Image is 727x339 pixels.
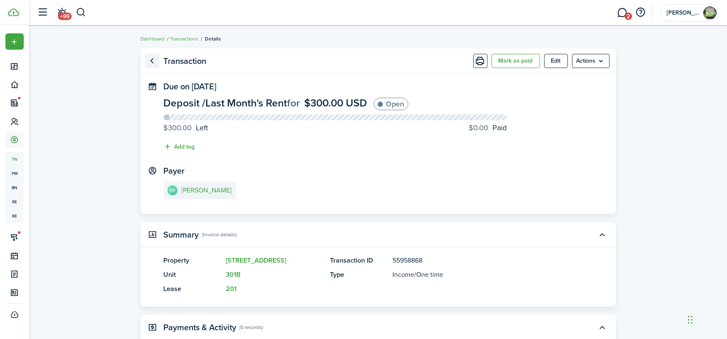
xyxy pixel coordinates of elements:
menu-btn: Actions [572,54,610,68]
panel-main-description: / [393,270,568,280]
button: Search [76,5,86,20]
span: Income [393,270,415,279]
a: Notifications [54,2,70,23]
panel-main-title: Unit [164,270,222,280]
panel-main-body: Toggle accordion [141,256,616,306]
span: +99 [58,13,72,20]
panel-main-title: Payments & Activity [164,323,237,332]
img: TenantCloud [8,8,19,16]
a: re [5,209,24,223]
iframe: Chat Widget [685,299,727,339]
span: $300.00 USD [305,95,367,111]
button: Toggle accordion [595,320,610,334]
button: Mark as paid [492,54,540,68]
div: Drag [688,307,693,332]
a: 201 [226,284,237,293]
span: Rob [667,10,700,16]
button: Open menu [5,33,24,50]
button: Open resource center [634,5,648,20]
panel-main-subtitle: (0 records) [240,324,263,331]
span: Deposit / Last Month's Rent [164,95,287,111]
progress-caption-label-value: $300.00 [164,122,192,134]
a: pm [5,166,24,180]
button: Open menu [572,54,610,68]
panel-main-title: Type [330,270,389,280]
a: Messaging [615,2,630,23]
a: Transactions [170,35,199,43]
span: One time [417,270,444,279]
a: SM[PERSON_NAME] [164,182,236,199]
status: Open [374,98,408,110]
panel-main-title: Transaction ID [330,256,389,266]
panel-main-title: Summary [164,230,199,240]
a: Go back [145,54,159,68]
a: tn [5,152,24,166]
img: Rob [703,6,717,20]
span: for [287,95,300,111]
a: 301B [226,270,241,279]
progress-caption-label: Left [164,122,208,134]
a: re [5,195,24,209]
button: Print [473,54,487,68]
a: bn [5,180,24,195]
panel-main-title: Payer [164,166,185,176]
panel-main-description: 55958868 [393,256,568,266]
avatar-text: SM [167,185,177,195]
panel-main-subtitle: (Invoice details) [202,231,237,238]
span: 2 [625,13,632,20]
button: Open sidebar [35,5,51,20]
panel-main-title: Transaction [164,56,207,66]
progress-caption-label: Paid [469,122,507,134]
button: Toggle accordion [595,228,610,242]
progress-caption-label-value: $0.00 [469,122,489,134]
span: Details [205,35,221,43]
button: Add tag [164,142,195,152]
button: Edit [544,54,568,68]
panel-main-title: Lease [164,284,222,294]
a: [STREET_ADDRESS] [226,256,287,265]
a: Dashboard [141,35,165,43]
span: Due on [DATE] [164,80,217,93]
e-details-info-title: [PERSON_NAME] [182,187,232,194]
panel-main-title: Property [164,256,222,266]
